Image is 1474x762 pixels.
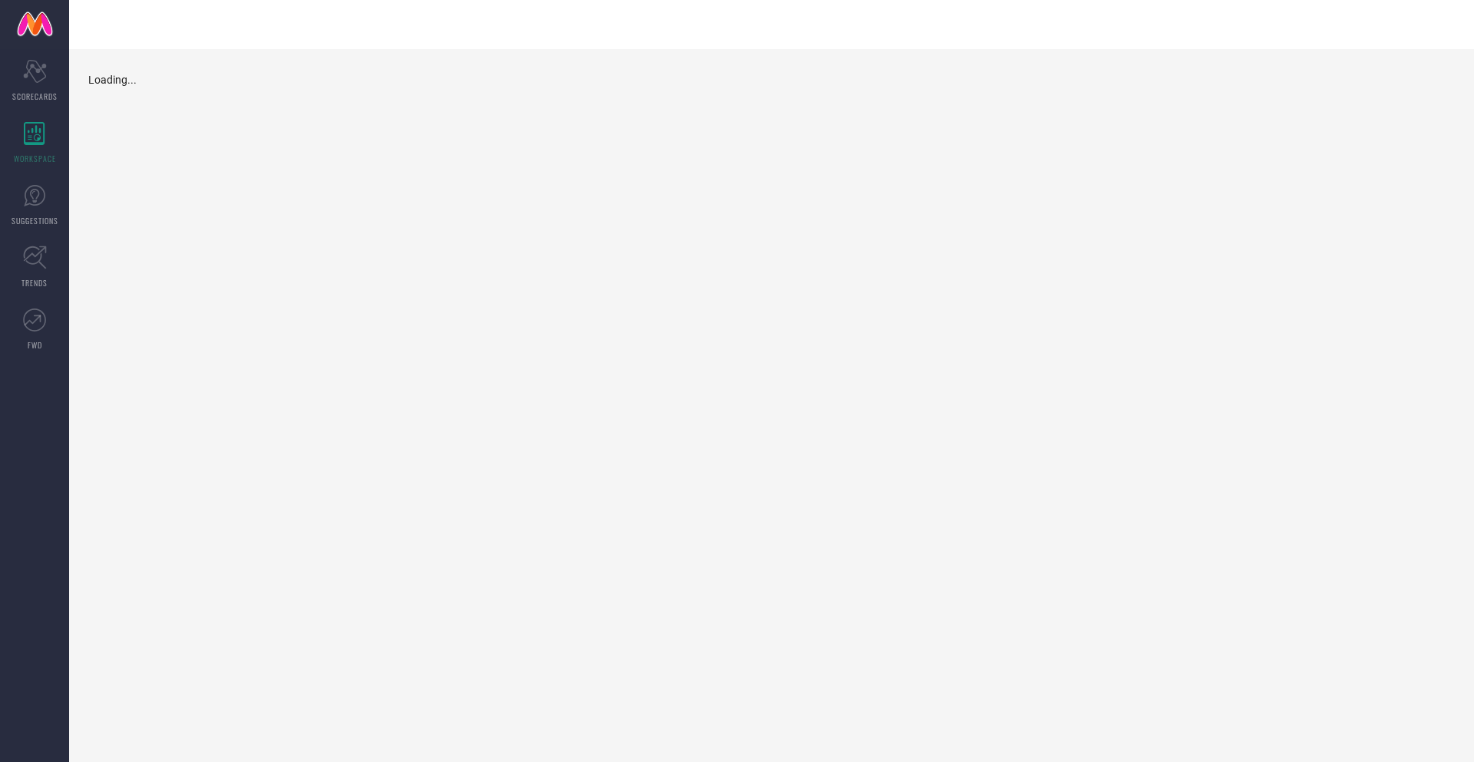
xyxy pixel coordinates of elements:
[88,74,137,86] span: Loading...
[14,153,56,164] span: WORKSPACE
[28,339,42,351] span: FWD
[12,91,58,102] span: SCORECARDS
[12,215,58,226] span: SUGGESTIONS
[21,277,48,289] span: TRENDS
